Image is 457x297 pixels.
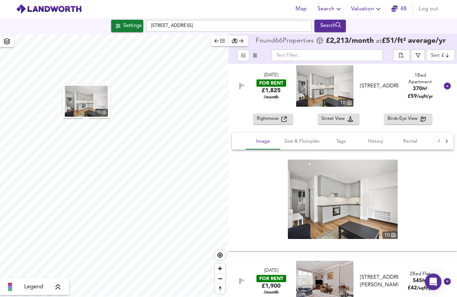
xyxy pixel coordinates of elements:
[382,231,398,239] div: 10
[264,268,278,274] div: [DATE]
[388,115,420,123] span: Birds-Eye View
[318,114,359,124] button: Street View
[422,87,427,91] span: ft²
[405,72,436,86] div: 1 Bed Apartment
[416,2,441,16] button: Log out
[314,20,346,32] div: Run Your Search
[360,274,398,289] div: [STREET_ADDRESS][PERSON_NAME]
[326,38,374,45] span: £ 2,213 /month
[431,52,440,59] div: Sort
[293,4,309,14] span: Map
[264,95,279,100] span: /month
[215,284,225,294] span: Reset bearing to north
[376,38,382,45] span: at
[425,274,441,290] div: Open Intercom Messenger
[228,114,457,251] div: [DATE]FOR RENT£1,825 /monthproperty thumbnail 10 [STREET_ADDRESS]1Bed Apartment370ft²£59/sqft/yr
[422,279,427,283] span: ft²
[256,38,315,45] div: Found 66 Propert ies
[215,250,225,260] button: Find my location
[16,4,82,14] img: logo
[426,49,455,61] div: Sort
[338,99,353,107] div: 10
[384,114,432,124] button: Birds-Eye View
[360,83,398,90] div: [STREET_ADDRESS]
[262,282,281,295] div: £1,900
[413,278,422,284] span: 545
[321,115,348,123] span: Street View
[315,2,346,16] button: Search
[318,4,343,14] span: Search
[95,109,108,117] div: 10
[388,2,410,16] button: 48
[391,4,407,14] a: 48
[146,20,312,32] input: Enter a location...
[65,86,108,117] a: property thumbnail 10
[215,264,225,274] button: Zoom in
[413,86,422,92] span: 370
[351,4,382,14] span: Valuation
[63,84,110,118] button: property thumbnail 10
[288,160,398,239] a: property thumbnail 10
[290,2,312,16] button: Map
[256,275,286,282] div: FOR RENT
[288,160,398,239] img: property thumbnail
[257,115,281,123] span: Rightmove
[65,86,108,117] img: property thumbnail
[111,20,143,32] button: Settings
[264,72,278,79] div: [DATE]
[419,4,438,14] span: Log out
[417,286,433,290] span: /sqft/yr
[284,137,320,146] span: Size & Floorplan
[362,137,389,146] span: History
[264,290,279,295] span: /month
[111,20,143,32] div: Click to configure Search Settings
[271,49,383,61] input: Text Filter...
[314,20,346,32] button: Search
[408,271,433,277] div: 2 Bed Flat
[256,79,286,87] div: FOR RENT
[408,286,433,291] span: £ 42
[228,58,457,114] div: [DATE]FOR RENT£1,825 /monthproperty thumbnail 10 [STREET_ADDRESS]1Bed Apartment370ft²£59/sqft/yr
[215,274,225,284] button: Zoom out
[250,137,276,146] span: Image
[262,87,281,100] div: £1,825
[123,21,142,30] div: Settings
[348,2,385,16] button: Valuation
[328,137,354,146] span: Tags
[253,114,293,124] button: Rightmove
[382,37,446,45] span: £ 51 / ft² average /yr
[215,274,225,284] span: Zoom out
[24,283,43,291] span: Legend
[443,82,451,90] svg: Show Details
[397,137,423,146] span: Rental
[443,277,451,286] svg: Show Details
[296,65,353,107] img: property thumbnail
[296,65,353,107] a: property thumbnail 10
[393,49,410,61] div: split button
[316,21,344,30] div: Search
[408,94,433,99] span: £ 59
[417,94,433,99] span: /sqft/yr
[215,284,225,294] button: Reset bearing to north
